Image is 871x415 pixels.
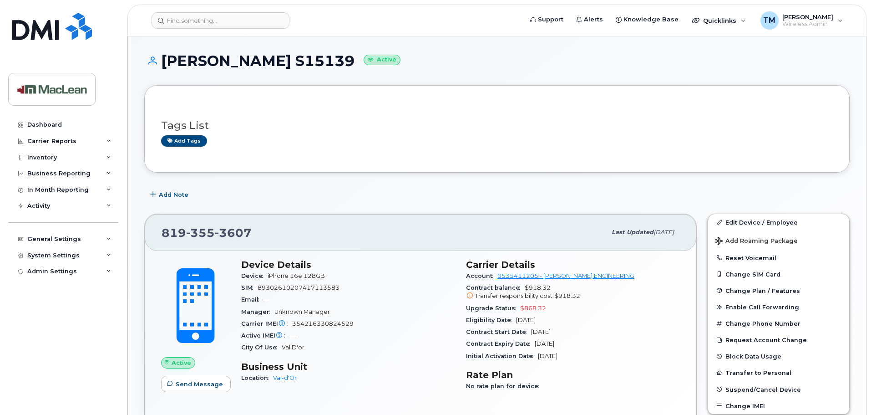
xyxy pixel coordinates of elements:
[176,380,223,389] span: Send Message
[708,348,849,364] button: Block Data Usage
[292,320,354,327] span: 354216330824529
[466,383,543,389] span: No rate plan for device
[282,344,304,351] span: Val D'or
[161,135,207,147] a: Add tags
[708,332,849,348] button: Request Account Change
[466,259,680,270] h3: Carrier Details
[725,386,801,393] span: Suspend/Cancel Device
[215,226,252,240] span: 3607
[241,296,263,303] span: Email
[475,292,552,299] span: Transfer responsibility cost
[466,272,497,279] span: Account
[708,266,849,282] button: Change SIM Card
[708,231,849,250] button: Add Roaming Package
[161,120,833,131] h3: Tags List
[708,398,849,414] button: Change IMEI
[144,53,850,69] h1: [PERSON_NAME] S15139
[241,320,292,327] span: Carrier IMEI
[531,328,551,335] span: [DATE]
[538,353,557,359] span: [DATE]
[289,332,295,339] span: —
[172,359,191,367] span: Active
[144,186,196,203] button: Add Note
[708,381,849,398] button: Suspend/Cancel Device
[653,229,674,236] span: [DATE]
[241,259,455,270] h3: Device Details
[241,284,258,291] span: SIM
[708,214,849,231] a: Edit Device / Employee
[612,229,653,236] span: Last updated
[241,332,289,339] span: Active IMEI
[516,317,536,323] span: [DATE]
[263,296,269,303] span: —
[241,344,282,351] span: City Of Use
[708,315,849,332] button: Change Phone Number
[466,340,535,347] span: Contract Expiry Date
[520,305,546,312] span: $868.32
[268,272,325,279] span: iPhone 16e 128GB
[241,272,268,279] span: Device
[274,308,330,315] span: Unknown Manager
[186,226,215,240] span: 355
[241,361,455,372] h3: Business Unit
[466,353,538,359] span: Initial Activation Date
[535,340,554,347] span: [DATE]
[241,374,273,381] span: Location
[708,299,849,315] button: Enable Call Forwarding
[708,364,849,381] button: Transfer to Personal
[159,190,188,199] span: Add Note
[708,282,849,299] button: Change Plan / Features
[364,55,400,65] small: Active
[162,226,252,240] span: 819
[497,272,634,279] a: 0535411205 - [PERSON_NAME] ENGINEERING
[466,369,680,380] h3: Rate Plan
[725,304,799,311] span: Enable Call Forwarding
[273,374,297,381] a: Val-d'Or
[725,287,800,294] span: Change Plan / Features
[258,284,339,291] span: 89302610207417113583
[715,237,798,246] span: Add Roaming Package
[466,328,531,335] span: Contract Start Date
[466,305,520,312] span: Upgrade Status
[161,376,231,392] button: Send Message
[466,284,680,301] span: $918.32
[554,292,580,299] span: $918.32
[708,250,849,266] button: Reset Voicemail
[241,308,274,315] span: Manager
[466,317,516,323] span: Eligibility Date
[466,284,525,291] span: Contract balance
